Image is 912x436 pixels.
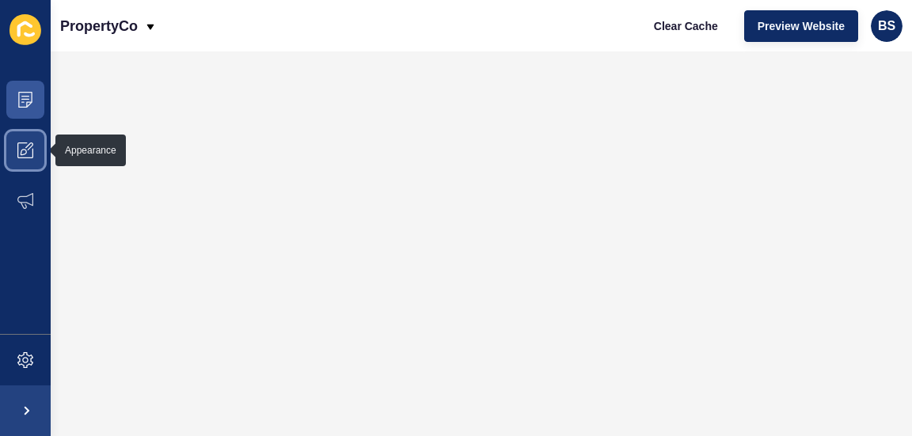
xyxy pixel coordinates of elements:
[65,144,116,157] div: Appearance
[640,10,731,42] button: Clear Cache
[744,10,858,42] button: Preview Website
[654,18,718,34] span: Clear Cache
[758,18,845,34] span: Preview Website
[60,6,138,46] p: PropertyCo
[878,18,895,34] span: BS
